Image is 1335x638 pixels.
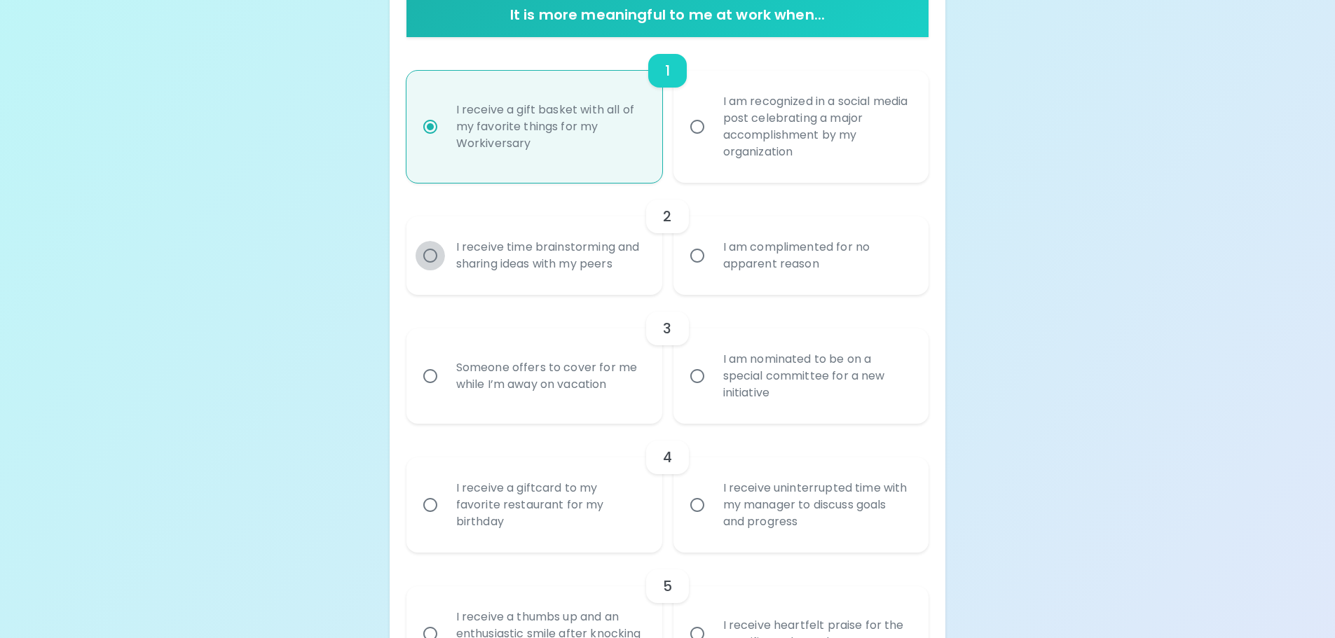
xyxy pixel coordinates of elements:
h6: 1 [665,60,670,82]
div: I am recognized in a social media post celebrating a major accomplishment by my organization [712,76,922,177]
div: choice-group-check [406,183,929,295]
div: choice-group-check [406,295,929,424]
div: I receive time brainstorming and sharing ideas with my peers [445,222,655,289]
div: I receive uninterrupted time with my manager to discuss goals and progress [712,463,922,547]
h6: 2 [663,205,671,228]
h6: 5 [663,575,672,597]
h6: 3 [663,317,671,340]
div: I am complimented for no apparent reason [712,222,922,289]
div: Someone offers to cover for me while I’m away on vacation [445,342,655,410]
div: I am nominated to be on a special committee for a new initiative [712,334,922,418]
h6: 4 [663,446,672,469]
div: choice-group-check [406,424,929,553]
h6: It is more meaningful to me at work when... [412,4,924,26]
div: I receive a giftcard to my favorite restaurant for my birthday [445,463,655,547]
div: I receive a gift basket with all of my favorite things for my Workiversary [445,85,655,169]
div: choice-group-check [406,37,929,183]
